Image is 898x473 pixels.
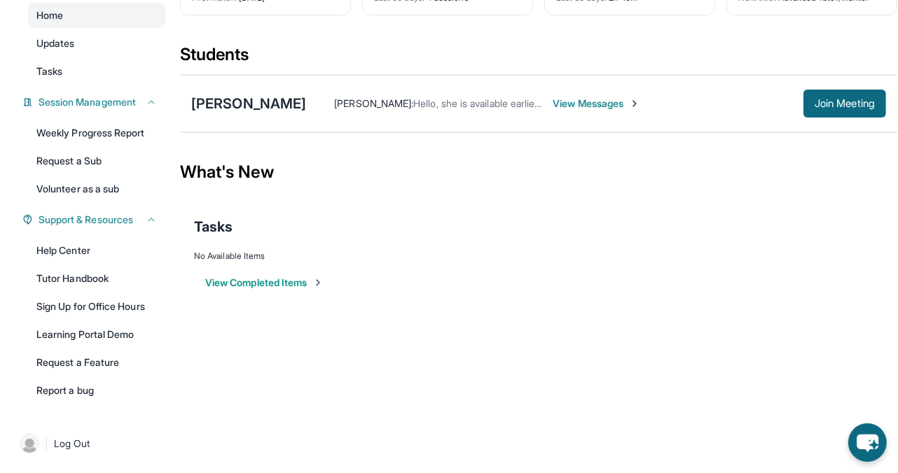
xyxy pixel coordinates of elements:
[28,294,165,319] a: Sign Up for Office Hours
[39,213,133,227] span: Support & Resources
[194,217,233,236] span: Tasks
[848,423,887,462] button: chat-button
[28,266,165,291] a: Tutor Handbook
[28,238,165,263] a: Help Center
[553,97,640,111] span: View Messages
[33,95,157,109] button: Session Management
[36,36,75,50] span: Updates
[28,59,165,84] a: Tasks
[28,322,165,347] a: Learning Portal Demo
[629,98,640,109] img: Chevron-Right
[28,378,165,403] a: Report a bug
[20,434,39,453] img: user-img
[28,3,165,28] a: Home
[180,141,897,203] div: What's New
[28,31,165,56] a: Updates
[334,97,413,109] span: [PERSON_NAME] :
[180,43,897,74] div: Students
[191,94,306,113] div: [PERSON_NAME]
[36,64,62,78] span: Tasks
[39,95,136,109] span: Session Management
[803,90,886,118] button: Join Meeting
[33,213,157,227] button: Support & Resources
[194,250,883,262] div: No Available Items
[28,148,165,174] a: Request a Sub
[28,176,165,202] a: Volunteer as a sub
[36,8,63,22] span: Home
[28,350,165,375] a: Request a Feature
[413,97,652,109] span: Hello, she is available earlier [DATE], [DATE] or [DATE]
[28,120,165,146] a: Weekly Progress Report
[205,276,324,290] button: View Completed Items
[45,435,48,452] span: |
[815,99,875,108] span: Join Meeting
[54,437,90,451] span: Log Out
[14,428,165,459] a: |Log Out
